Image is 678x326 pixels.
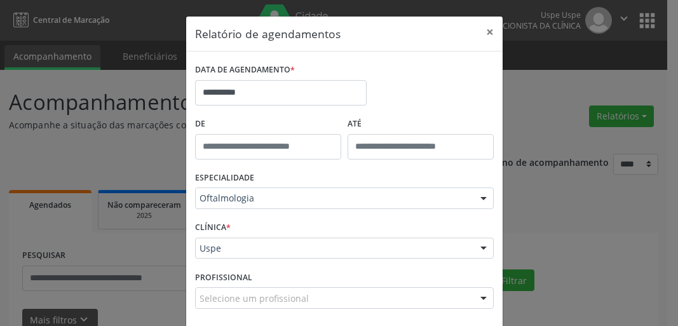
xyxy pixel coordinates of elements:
[477,17,503,48] button: Close
[195,25,341,42] h5: Relatório de agendamentos
[195,60,295,80] label: DATA DE AGENDAMENTO
[195,114,341,134] label: De
[200,292,309,305] span: Selecione um profissional
[195,168,254,188] label: ESPECIALIDADE
[195,218,231,238] label: CLÍNICA
[200,242,468,255] span: Uspe
[200,192,468,205] span: Oftalmologia
[195,268,252,287] label: PROFISSIONAL
[348,114,494,134] label: ATÉ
